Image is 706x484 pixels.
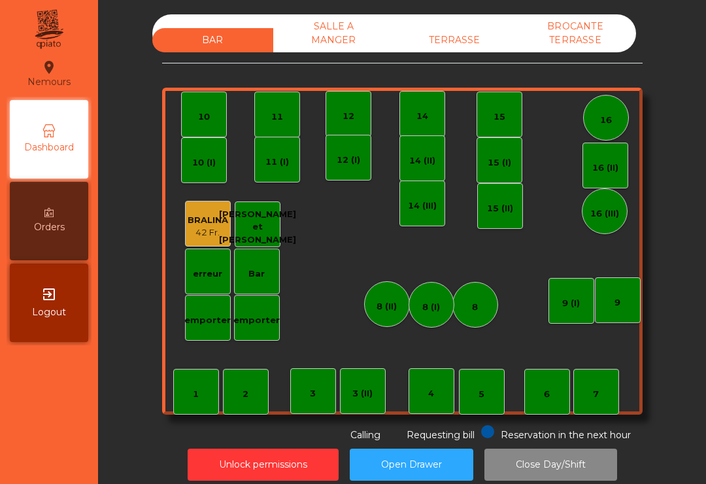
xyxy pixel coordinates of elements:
[188,449,339,481] button: Unlock permissions
[184,314,231,327] div: emporter
[273,14,394,52] div: SALLE A MANGER
[219,208,296,247] div: [PERSON_NAME] et [PERSON_NAME]
[198,111,210,124] div: 10
[265,156,289,169] div: 11 (I)
[337,154,360,167] div: 12 (I)
[407,429,475,441] span: Requesting bill
[614,296,620,309] div: 9
[592,162,618,175] div: 16 (II)
[484,449,617,481] button: Close Day/Shift
[590,207,619,220] div: 16 (III)
[233,314,280,327] div: emporter
[428,387,434,400] div: 4
[193,388,199,401] div: 1
[248,268,265,281] div: Bar
[501,429,631,441] span: Reservation in the next hour
[600,114,612,127] div: 16
[422,301,440,314] div: 8 (I)
[24,141,74,154] span: Dashboard
[472,301,478,314] div: 8
[271,111,283,124] div: 11
[152,28,273,52] div: BAR
[27,58,71,90] div: Nemours
[310,387,316,400] div: 3
[408,199,437,213] div: 14 (III)
[494,111,505,124] div: 15
[488,156,511,169] div: 15 (I)
[41,286,57,302] i: exit_to_app
[544,388,550,401] div: 6
[192,156,216,169] div: 10 (I)
[33,7,65,52] img: qpiato
[34,220,65,234] span: Orders
[343,110,354,123] div: 12
[350,429,380,441] span: Calling
[593,388,599,401] div: 7
[394,28,515,52] div: TERRASSE
[350,449,473,481] button: Open Drawer
[41,60,57,75] i: location_on
[32,305,66,319] span: Logout
[562,297,580,310] div: 9 (I)
[479,388,484,401] div: 5
[193,268,222,281] div: erreur
[377,300,397,313] div: 8 (II)
[515,14,636,52] div: BROCANTE TERRASSE
[352,387,373,400] div: 3 (II)
[243,388,248,401] div: 2
[416,110,428,123] div: 14
[188,214,228,227] div: BRALINA
[487,202,513,215] div: 15 (II)
[409,154,435,167] div: 14 (II)
[188,226,228,239] div: 42 Fr.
